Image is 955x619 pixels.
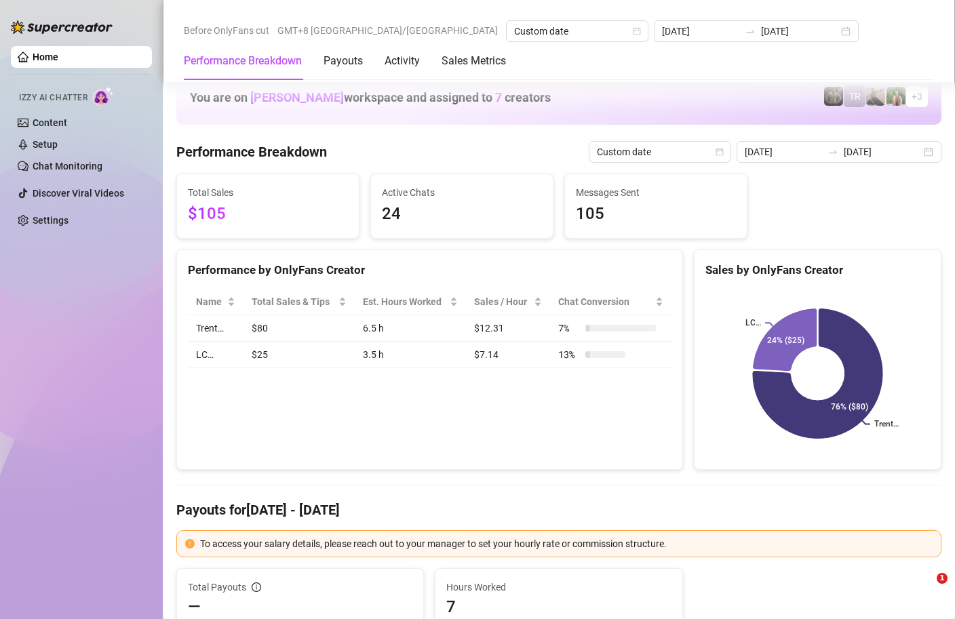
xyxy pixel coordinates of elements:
[597,142,723,162] span: Custom date
[33,215,69,226] a: Settings
[761,24,838,39] input: End date
[277,20,498,41] span: GMT+8 [GEOGRAPHIC_DATA]/[GEOGRAPHIC_DATA]
[495,90,502,104] span: 7
[363,294,447,309] div: Est. Hours Worked
[385,53,420,69] div: Activity
[827,146,838,157] span: swap-right
[633,27,641,35] span: calendar
[466,342,550,368] td: $7.14
[745,26,756,37] span: to
[382,185,542,200] span: Active Chats
[33,188,124,199] a: Discover Viral Videos
[576,201,736,227] span: 105
[188,201,348,227] span: $105
[446,596,671,618] span: 7
[33,117,67,128] a: Content
[355,342,466,368] td: 3.5 h
[188,315,243,342] td: Trent…
[200,536,933,551] div: To access your salary details, please reach out to your manager to set your hourly rate or commis...
[446,580,671,595] span: Hours Worked
[243,342,354,368] td: $25
[874,420,899,429] text: Trent…
[662,24,739,39] input: Start date
[188,185,348,200] span: Total Sales
[176,142,327,161] h4: Performance Breakdown
[474,294,531,309] span: Sales / Hour
[745,26,756,37] span: swap-right
[745,144,822,159] input: Start date
[382,201,542,227] span: 24
[324,53,363,69] div: Payouts
[196,294,225,309] span: Name
[188,342,243,368] td: LC…
[184,53,302,69] div: Performance Breakdown
[866,87,885,106] img: LC
[716,148,724,156] span: calendar
[849,89,861,104] span: TR
[550,289,671,315] th: Chat Conversion
[466,289,550,315] th: Sales / Hour
[250,90,344,104] span: [PERSON_NAME]
[33,161,102,172] a: Chat Monitoring
[827,146,838,157] span: to
[886,87,905,106] img: Nathaniel
[514,21,640,41] span: Custom date
[33,139,58,150] a: Setup
[33,52,58,62] a: Home
[466,315,550,342] td: $12.31
[745,319,761,328] text: LC…
[705,261,930,279] div: Sales by OnlyFans Creator
[176,500,941,519] h4: Payouts for [DATE] - [DATE]
[11,20,113,34] img: logo-BBDzfeDw.svg
[912,89,922,104] span: + 3
[937,573,948,584] span: 1
[252,582,261,592] span: info-circle
[188,289,243,315] th: Name
[184,20,269,41] span: Before OnlyFans cut
[93,86,114,106] img: AI Chatter
[252,294,335,309] span: Total Sales & Tips
[188,580,246,595] span: Total Payouts
[243,289,354,315] th: Total Sales & Tips
[844,144,921,159] input: End date
[576,185,736,200] span: Messages Sent
[355,315,466,342] td: 6.5 h
[824,87,843,106] img: Trent
[442,53,506,69] div: Sales Metrics
[190,90,551,105] h1: You are on workspace and assigned to creators
[19,92,87,104] span: Izzy AI Chatter
[188,261,671,279] div: Performance by OnlyFans Creator
[558,347,580,362] span: 13 %
[188,596,201,618] span: —
[558,294,652,309] span: Chat Conversion
[243,315,354,342] td: $80
[185,539,195,548] span: exclamation-circle
[909,573,941,605] iframe: Intercom live chat
[558,321,580,336] span: 7 %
